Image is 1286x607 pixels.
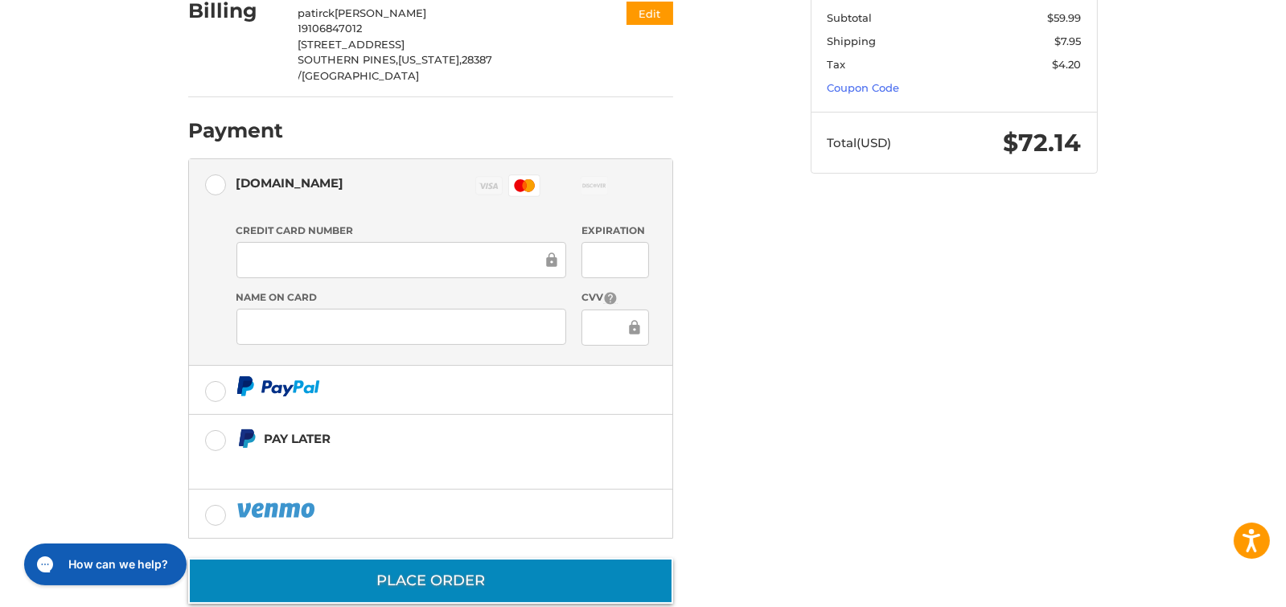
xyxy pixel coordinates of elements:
label: Expiration [581,224,648,238]
span: Shipping [828,35,877,47]
span: Tax [828,58,846,71]
button: Edit [627,2,673,25]
iframe: Gorgias live chat messenger [16,538,191,591]
span: $7.95 [1055,35,1082,47]
span: 28387 / [298,53,493,82]
img: PayPal icon [236,500,318,520]
span: SOUTHERN PINES, [298,53,399,66]
a: Coupon Code [828,81,900,94]
iframe: PayPal Message 1 [236,456,573,470]
span: [PERSON_NAME] [335,6,427,19]
label: Credit Card Number [236,224,566,238]
span: patirck [298,6,335,19]
span: [US_STATE], [399,53,462,66]
label: Name on Card [236,290,566,305]
img: PayPal icon [236,376,320,396]
span: $4.20 [1053,58,1082,71]
span: [GEOGRAPHIC_DATA] [302,69,420,82]
label: CVV [581,290,648,306]
div: Pay Later [264,425,572,452]
h2: Payment [188,118,283,143]
div: [DOMAIN_NAME] [236,170,344,196]
img: Pay Later icon [236,429,257,449]
span: Total (USD) [828,135,892,150]
span: $59.99 [1048,11,1082,24]
span: 19106847012 [298,22,363,35]
button: Place Order [188,558,673,604]
span: $72.14 [1004,128,1082,158]
span: Subtotal [828,11,873,24]
span: [STREET_ADDRESS] [298,38,405,51]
